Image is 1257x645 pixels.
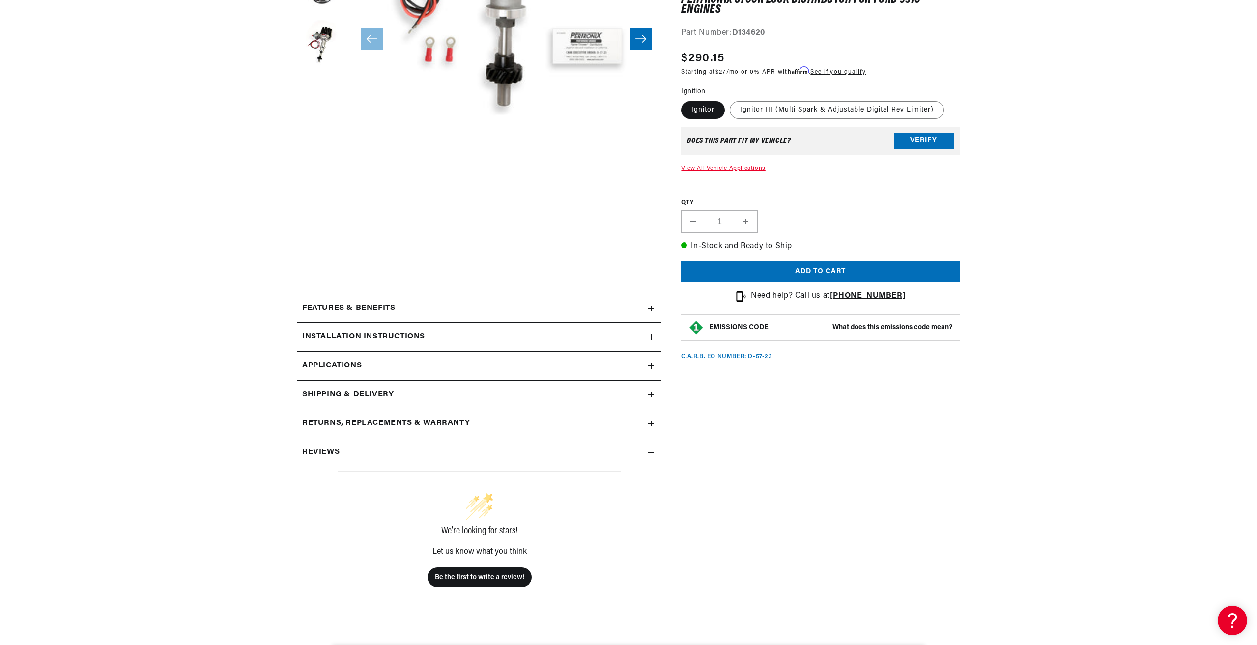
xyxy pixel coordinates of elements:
a: View All Vehicle Applications [681,166,765,171]
summary: Returns, Replacements & Warranty [297,409,661,438]
h2: Shipping & Delivery [302,389,394,401]
span: $27 [715,69,726,75]
p: Starting at /mo or 0% APR with . [681,67,866,77]
summary: Features & Benefits [297,294,661,323]
p: Need help? Call us at [751,290,906,303]
p: C.A.R.B. EO Number: D-57-23 [681,353,772,361]
img: Emissions code [688,320,704,336]
strong: EMISSIONS CODE [709,324,769,331]
summary: Reviews [297,438,661,467]
h2: Installation instructions [302,331,425,343]
a: Applications [297,352,661,381]
h2: Features & Benefits [302,302,395,315]
label: Ignitor III (Multi Spark & Adjustable Digital Rev Limiter) [730,101,944,119]
div: customer reviews [302,466,657,621]
strong: What does this emissions code mean? [832,324,952,331]
span: $290.15 [681,50,724,67]
button: EMISSIONS CODEWhat does this emissions code mean? [709,323,952,332]
legend: Ignition [681,86,706,97]
button: Be the first to write a review! [428,567,532,587]
summary: Installation instructions [297,323,661,351]
strong: D134620 [732,29,765,37]
button: Add to cart [681,261,960,283]
h2: Reviews [302,446,340,459]
span: Applications [302,360,362,372]
summary: Shipping & Delivery [297,381,661,409]
button: Load image 5 in gallery view [297,20,346,69]
label: QTY [681,199,960,208]
div: We’re looking for stars! [338,526,621,536]
h2: Returns, Replacements & Warranty [302,417,470,430]
div: Let us know what you think [338,548,621,556]
button: Slide left [361,28,383,50]
button: Slide right [630,28,652,50]
button: Verify [894,133,954,149]
a: See if you qualify - Learn more about Affirm Financing (opens in modal) [810,69,866,75]
div: Part Number: [681,28,960,40]
div: Does This part fit My vehicle? [687,137,791,145]
label: Ignitor [681,101,725,119]
p: In-Stock and Ready to Ship [681,240,960,253]
span: Affirm [792,67,809,74]
a: [PHONE_NUMBER] [830,292,906,300]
